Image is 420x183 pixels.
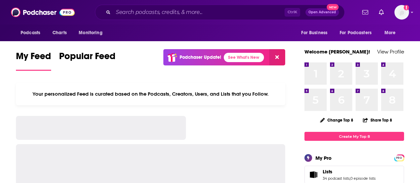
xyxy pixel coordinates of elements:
a: 0 episode lists [350,176,376,181]
svg: Add a profile image [404,5,409,10]
a: Popular Feed [59,50,116,71]
a: Create My Top 8 [304,132,404,141]
div: Your personalized Feed is curated based on the Podcasts, Creators, Users, and Lists that you Follow. [16,83,285,105]
span: More [384,28,396,38]
button: open menu [380,27,404,39]
a: See What's New [224,53,264,62]
span: Charts [52,28,67,38]
span: For Podcasters [340,28,372,38]
a: Show notifications dropdown [360,7,371,18]
a: 34 podcast lists [323,176,350,181]
a: View Profile [377,48,404,55]
span: Open Advanced [308,11,336,14]
span: , [350,176,350,181]
input: Search podcasts, credits, & more... [113,7,285,18]
span: PRO [395,155,403,160]
a: Lists [323,169,376,175]
a: My Feed [16,50,51,71]
button: open menu [335,27,381,39]
span: Ctrl K [285,8,300,17]
a: Lists [307,170,320,179]
button: Open AdvancedNew [305,8,339,16]
button: Share Top 8 [363,114,392,127]
button: Change Top 8 [316,116,357,124]
img: User Profile [394,5,409,20]
a: Welcome [PERSON_NAME]! [304,48,370,55]
button: open menu [74,27,111,39]
p: Podchaser Update! [180,54,221,60]
a: Show notifications dropdown [376,7,386,18]
span: Popular Feed [59,50,116,66]
span: My Feed [16,50,51,66]
a: Charts [48,27,71,39]
span: Logged in as AtriaBooks [394,5,409,20]
div: My Pro [315,155,332,161]
span: For Business [301,28,327,38]
a: PRO [395,155,403,160]
span: Podcasts [21,28,40,38]
span: New [327,4,339,10]
span: Monitoring [79,28,102,38]
button: Show profile menu [394,5,409,20]
div: Search podcasts, credits, & more... [95,5,345,20]
button: open menu [296,27,336,39]
button: open menu [16,27,49,39]
img: Podchaser - Follow, Share and Rate Podcasts [11,6,75,19]
span: Lists [323,169,332,175]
